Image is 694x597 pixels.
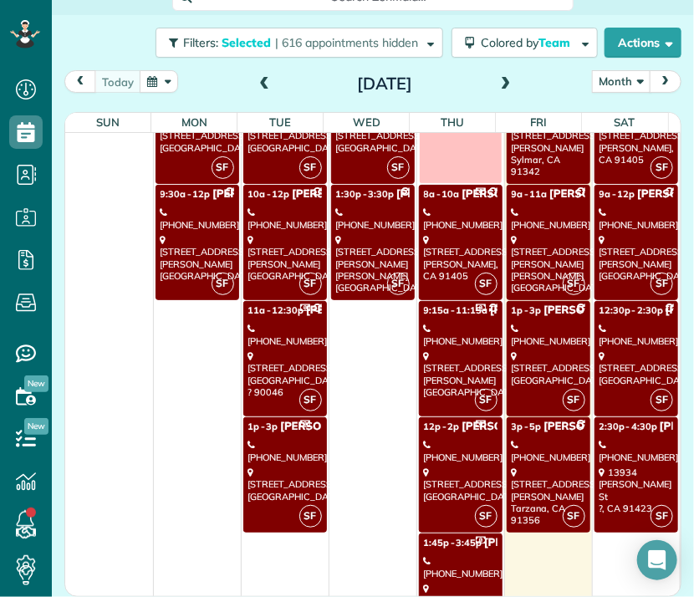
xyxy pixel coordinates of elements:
[161,118,234,154] div: [STREET_ADDRESS] [GEOGRAPHIC_DATA]
[222,35,272,50] span: Selected
[248,234,322,282] div: [STREET_ADDRESS][PERSON_NAME] [GEOGRAPHIC_DATA]
[637,540,677,580] div: Open Intercom Messenger
[512,439,585,463] div: [PHONE_NUMBER]
[651,273,673,295] span: SF
[424,537,482,549] span: 1:45p - 3:45p
[212,187,409,201] span: [PERSON_NAME] & [PERSON_NAME]
[424,304,487,316] span: 9:15a - 11:15a
[424,323,498,347] div: [PHONE_NUMBER]
[512,188,548,200] span: 9a - 11a
[452,28,598,58] button: Colored byTeam
[543,304,635,317] span: [PERSON_NAME]
[563,389,585,411] span: SF
[94,70,141,93] button: today
[212,273,234,295] span: SF
[424,188,460,200] span: 8a - 10a
[181,115,207,129] span: Mon
[538,35,573,50] span: Team
[299,389,322,411] span: SF
[248,188,290,200] span: 10a - 12p
[475,389,498,411] span: SF
[424,421,460,432] span: 12p - 2p
[600,467,674,514] div: 13934 [PERSON_NAME] St ?, CA 91423
[248,304,304,316] span: 11a - 12:30p
[563,505,585,528] span: SF
[424,467,498,503] div: [STREET_ADDRESS] [GEOGRAPHIC_DATA]
[424,234,498,282] div: [STREET_ADDRESS] [PERSON_NAME], CA 91405
[512,234,585,293] div: [STREET_ADDRESS][PERSON_NAME] [PERSON_NAME][GEOGRAPHIC_DATA]
[299,156,322,179] span: SF
[512,304,542,316] span: 1p - 3p
[248,421,278,432] span: 1p - 3p
[292,187,383,201] span: [PERSON_NAME]
[299,505,322,528] span: SF
[183,35,218,50] span: Filters:
[336,207,410,231] div: [PHONE_NUMBER]
[475,505,498,528] span: SF
[650,70,681,93] button: next
[424,439,498,463] div: [PHONE_NUMBER]
[248,323,322,347] div: [PHONE_NUMBER]
[424,207,498,231] div: [PHONE_NUMBER]
[563,273,585,295] span: SF
[156,28,443,58] button: Filters: Selected | 616 appointments hidden
[336,188,395,200] span: 1:30p - 3:30p
[336,118,410,154] div: [STREET_ADDRESS] [GEOGRAPHIC_DATA]
[600,421,658,432] span: 2:30p - 4:30p
[549,187,640,201] span: [PERSON_NAME]
[424,555,498,579] div: [PHONE_NUMBER]
[490,304,686,317] span: [PERSON_NAME] & [PERSON_NAME]
[592,70,651,93] button: Month
[600,234,674,282] div: [STREET_ADDRESS] [PERSON_NAME][GEOGRAPHIC_DATA]
[280,420,371,433] span: [PERSON_NAME]
[387,273,410,295] span: SF
[96,115,120,129] span: Sun
[512,323,585,347] div: [PHONE_NUMBER]
[651,505,673,528] span: SF
[600,304,663,316] span: 12:30p - 2:30p
[441,115,464,129] span: Thu
[248,118,322,154] div: [STREET_ADDRESS] [GEOGRAPHIC_DATA]
[512,207,585,231] div: [PHONE_NUMBER]
[543,420,635,433] span: [PERSON_NAME]
[64,70,96,93] button: prev
[353,115,380,129] span: Wed
[248,439,322,463] div: [PHONE_NUMBER]
[600,188,635,200] span: 9a - 12p
[161,234,234,282] div: [STREET_ADDRESS][PERSON_NAME] [GEOGRAPHIC_DATA]
[600,323,674,347] div: [PHONE_NUMBER]
[651,389,673,411] span: SF
[481,35,576,50] span: Colored by
[600,439,674,463] div: [PHONE_NUMBER]
[248,350,322,398] div: [STREET_ADDRESS] [GEOGRAPHIC_DATA], ? 90046
[24,418,48,435] span: New
[651,156,673,179] span: SF
[306,304,397,317] span: [PERSON_NAME]
[600,118,674,166] div: [STREET_ADDRESS] [PERSON_NAME], CA 91405
[212,156,234,179] span: SF
[512,467,585,526] div: [STREET_ADDRESS][PERSON_NAME] Tarzana, CA 91356
[600,207,674,231] div: [PHONE_NUMBER]
[530,115,547,129] span: Fri
[275,35,418,50] span: | 616 appointments hidden
[475,273,498,295] span: SF
[462,420,553,433] span: [PERSON_NAME]
[396,187,487,201] span: [PERSON_NAME]
[161,188,211,200] span: 9:30a - 12p
[280,74,489,93] h2: [DATE]
[512,350,585,386] div: [STREET_ADDRESS] [GEOGRAPHIC_DATA]
[605,28,681,58] button: Actions
[615,115,635,129] span: Sat
[336,234,410,293] div: [STREET_ADDRESS][PERSON_NAME] [PERSON_NAME][GEOGRAPHIC_DATA]
[269,115,291,129] span: Tue
[147,28,443,58] a: Filters: Selected | 616 appointments hidden
[387,156,410,179] span: SF
[299,273,322,295] span: SF
[248,467,322,503] div: [STREET_ADDRESS] [GEOGRAPHIC_DATA]
[424,350,498,398] div: [STREET_ADDRESS] [PERSON_NAME][GEOGRAPHIC_DATA]
[512,421,542,432] span: 3p - 5p
[24,375,48,392] span: New
[512,118,585,177] div: [STREET_ADDRESS][PERSON_NAME] Sylmar, CA 91342
[484,536,575,549] span: [PERSON_NAME]
[600,350,674,386] div: [STREET_ADDRESS] [GEOGRAPHIC_DATA]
